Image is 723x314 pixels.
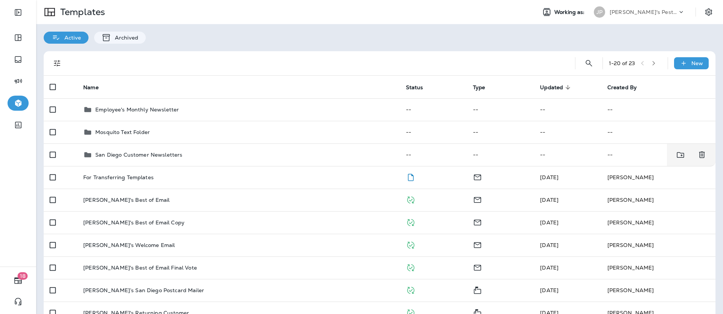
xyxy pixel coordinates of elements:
p: Templates [57,6,105,18]
p: San Diego Customer Newsletters [95,152,182,158]
span: Mailer [473,286,482,293]
td: -- [467,98,534,121]
span: Published [406,286,415,293]
p: [PERSON_NAME]'s Best of Email Copy [83,219,185,226]
span: Published [406,264,415,270]
span: Published [406,241,415,248]
p: Archived [111,35,138,41]
button: Search Templates [581,56,596,71]
p: New [691,60,703,66]
p: Employee's Monthly Newsletter [95,107,179,113]
span: Email [473,241,482,248]
span: Email [473,173,482,180]
td: -- [467,121,534,143]
td: -- [601,143,682,166]
td: -- [467,143,534,166]
span: Working as: [554,9,586,15]
td: -- [601,98,715,121]
button: Settings [702,5,715,19]
p: [PERSON_NAME]'s Best of Email Final Vote [83,265,197,271]
td: [PERSON_NAME] [601,166,715,189]
p: For Transferring Templates [83,174,154,180]
span: Created By [607,84,647,91]
p: Mosquito Text Folder [95,129,150,135]
td: -- [534,98,601,121]
span: Email [473,264,482,270]
button: 18 [8,273,29,288]
span: Published [406,196,415,203]
span: 18 [18,272,28,280]
button: Delete [694,147,709,163]
span: J-P Scoville [540,242,558,248]
td: -- [534,143,601,166]
span: Created By [607,84,637,91]
p: [PERSON_NAME]'s Best of Email [83,197,169,203]
span: Shannon Davis [540,264,558,271]
span: Updated [540,84,563,91]
button: Filters [50,56,65,71]
span: Email [473,196,482,203]
span: Updated [540,84,573,91]
div: 1 - 20 of 23 [609,60,635,66]
span: Shannon Davis [540,219,558,226]
td: [PERSON_NAME] [601,279,715,302]
span: Shannon Davis [540,174,558,181]
button: Move to folder [673,147,688,163]
p: [PERSON_NAME]’s San Diego Postcard Mailer [83,287,204,293]
td: -- [400,121,467,143]
span: Email [473,218,482,225]
p: [PERSON_NAME]'s Pest Control - [GEOGRAPHIC_DATA] [610,9,677,15]
p: Active [61,35,81,41]
span: Published [406,218,415,225]
div: JP [594,6,605,18]
td: -- [534,121,601,143]
span: Draft [406,173,415,180]
span: Name [83,84,108,91]
span: Status [406,84,433,91]
span: Jason Munk [540,287,558,294]
span: Shannon Davis [540,197,558,203]
span: Type [473,84,495,91]
td: [PERSON_NAME] [601,189,715,211]
td: -- [601,121,715,143]
td: [PERSON_NAME] [601,234,715,256]
button: Expand Sidebar [8,5,29,20]
span: Name [83,84,99,91]
p: [PERSON_NAME]'s Welcome Email [83,242,175,248]
span: Type [473,84,485,91]
td: [PERSON_NAME] [601,211,715,234]
span: Status [406,84,423,91]
td: -- [400,98,467,121]
td: -- [400,143,467,166]
td: [PERSON_NAME] [601,256,715,279]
